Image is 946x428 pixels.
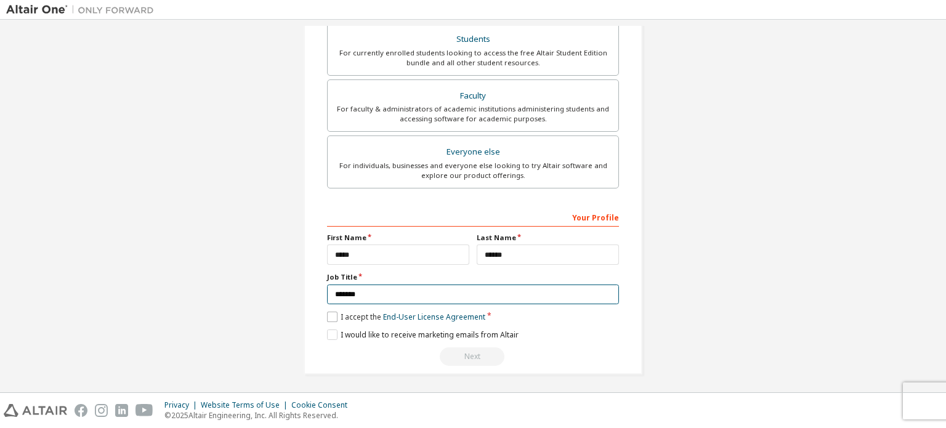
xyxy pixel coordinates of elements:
[327,272,619,282] label: Job Title
[4,404,67,417] img: altair_logo.svg
[335,143,611,161] div: Everyone else
[327,329,519,340] label: I would like to receive marketing emails from Altair
[291,400,355,410] div: Cookie Consent
[135,404,153,417] img: youtube.svg
[335,161,611,180] div: For individuals, businesses and everyone else looking to try Altair software and explore our prod...
[383,312,485,322] a: End-User License Agreement
[164,410,355,421] p: © 2025 Altair Engineering, Inc. All Rights Reserved.
[327,347,619,366] div: Read and acccept EULA to continue
[6,4,160,16] img: Altair One
[335,104,611,124] div: For faculty & administrators of academic institutions administering students and accessing softwa...
[75,404,87,417] img: facebook.svg
[477,233,619,243] label: Last Name
[327,207,619,227] div: Your Profile
[327,233,469,243] label: First Name
[95,404,108,417] img: instagram.svg
[335,48,611,68] div: For currently enrolled students looking to access the free Altair Student Edition bundle and all ...
[335,31,611,48] div: Students
[201,400,291,410] div: Website Terms of Use
[164,400,201,410] div: Privacy
[335,87,611,105] div: Faculty
[115,404,128,417] img: linkedin.svg
[327,312,485,322] label: I accept the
